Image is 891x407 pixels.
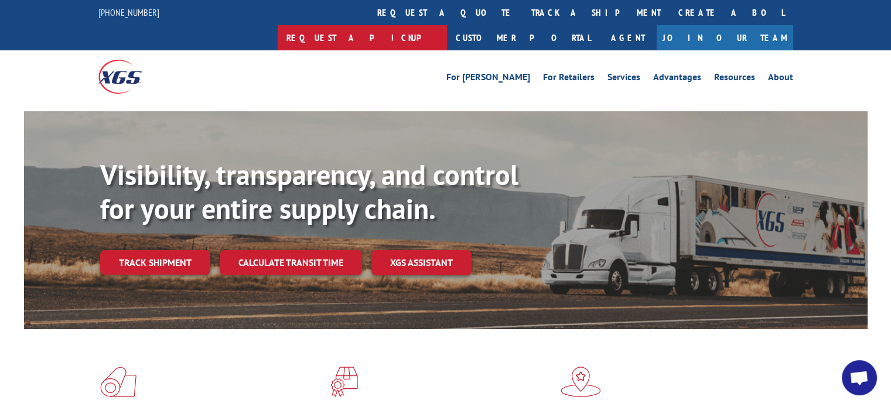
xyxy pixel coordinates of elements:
[599,25,657,50] a: Agent
[98,6,159,18] a: [PHONE_NUMBER]
[100,367,136,397] img: xgs-icon-total-supply-chain-intelligence-red
[278,25,447,50] a: Request a pickup
[607,73,640,85] a: Services
[768,73,793,85] a: About
[371,250,472,275] a: XGS ASSISTANT
[714,73,755,85] a: Resources
[100,156,518,227] b: Visibility, transparency, and control for your entire supply chain.
[543,73,595,85] a: For Retailers
[842,360,877,395] a: Open chat
[446,73,530,85] a: For [PERSON_NAME]
[220,250,362,275] a: Calculate transit time
[330,367,358,397] img: xgs-icon-focused-on-flooring-red
[561,367,601,397] img: xgs-icon-flagship-distribution-model-red
[657,25,793,50] a: Join Our Team
[653,73,701,85] a: Advantages
[447,25,599,50] a: Customer Portal
[100,250,210,275] a: Track shipment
